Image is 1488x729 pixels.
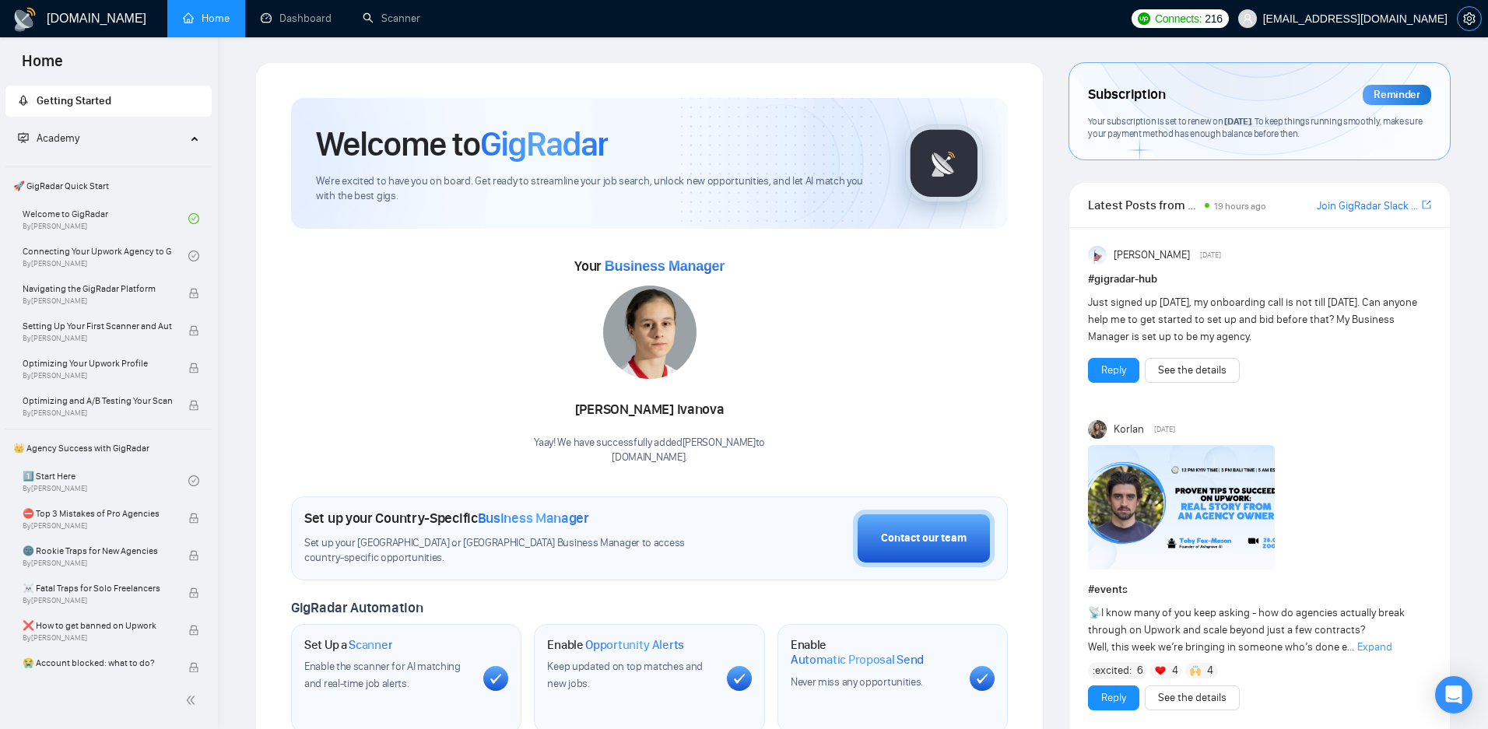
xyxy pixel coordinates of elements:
[188,213,199,224] span: check-circle
[1155,665,1166,676] img: ❤️
[18,95,29,106] span: rocket
[304,536,718,566] span: Set up your [GEOGRAPHIC_DATA] or [GEOGRAPHIC_DATA] Business Manager to access country-specific op...
[1088,195,1200,215] span: Latest Posts from the GigRadar Community
[1363,85,1431,105] div: Reminder
[1088,115,1422,140] span: Your subscription is set to renew on . To keep things running smoothly, make sure your payment me...
[261,12,332,25] a: dashboardDashboard
[1088,82,1165,108] span: Subscription
[37,131,79,145] span: Academy
[1137,663,1143,678] span: 6
[23,281,172,296] span: Navigating the GigRadar Platform
[1138,12,1150,25] img: upwork-logo.png
[23,671,172,680] span: By [PERSON_NAME]
[188,513,199,524] span: lock
[1154,422,1175,436] span: [DATE]
[188,288,199,299] span: lock
[304,510,589,527] h1: Set up your Country-Specific
[23,318,172,334] span: Setting Up Your First Scanner and Auto-Bidder
[23,618,172,633] span: ❌ How to get banned on Upwork
[9,50,75,82] span: Home
[1088,246,1107,265] img: Anisuzzaman Khan
[1458,12,1481,25] span: setting
[18,131,79,145] span: Academy
[791,652,924,668] span: Automatic Proposal Send
[1457,6,1482,31] button: setting
[23,371,172,380] span: By [PERSON_NAME]
[188,587,199,598] span: lock
[905,124,983,202] img: gigradar-logo.png
[1088,606,1101,619] span: 📡
[188,475,199,486] span: check-circle
[183,12,230,25] a: homeHome
[23,296,172,306] span: By [PERSON_NAME]
[188,251,199,261] span: check-circle
[23,596,172,605] span: By [PERSON_NAME]
[23,559,172,568] span: By [PERSON_NAME]
[23,464,188,498] a: 1️⃣ Start HereBy[PERSON_NAME]
[188,550,199,561] span: lock
[1088,271,1431,288] h1: # gigradar-hub
[1205,10,1222,27] span: 216
[349,637,392,653] span: Scanner
[23,655,172,671] span: 😭 Account blocked: what to do?
[7,433,210,464] span: 👑 Agency Success with GigRadar
[1435,676,1472,713] div: Open Intercom Messenger
[480,123,608,165] span: GigRadar
[23,334,172,343] span: By [PERSON_NAME]
[1422,198,1431,211] span: export
[23,408,172,418] span: By [PERSON_NAME]
[7,170,210,202] span: 🚀 GigRadar Quick Start
[363,12,420,25] a: searchScanner
[1088,581,1431,598] h1: # events
[585,637,684,653] span: Opportunity Alerts
[1457,12,1482,25] a: setting
[603,286,697,379] img: 1706119183012-multi-68.jpg
[188,625,199,636] span: lock
[1158,362,1227,379] a: See the details
[188,363,199,373] span: lock
[1145,685,1240,710] button: See the details
[1088,358,1139,383] button: Reply
[23,543,172,559] span: 🌚 Rookie Traps for New Agencies
[18,132,29,143] span: fund-projection-screen
[23,393,172,408] span: Optimizing and A/B Testing Your Scanner for Better Results
[23,239,188,273] a: Connecting Your Upwork Agency to GigRadarBy[PERSON_NAME]
[1114,247,1190,264] span: [PERSON_NAME]
[547,660,703,690] span: Keep updated on top matches and new jobs.
[1145,358,1240,383] button: See the details
[12,7,37,32] img: logo
[1088,685,1139,710] button: Reply
[853,510,995,567] button: Contact our team
[23,580,172,596] span: ☠️ Fatal Traps for Solo Freelancers
[1190,665,1201,676] img: 🙌
[791,675,923,689] span: Never miss any opportunities.
[1114,421,1144,438] span: Korlan
[1214,201,1266,212] span: 19 hours ago
[605,258,725,274] span: Business Manager
[1088,445,1275,570] img: F09C1F8H75G-Event%20with%20Tobe%20Fox-Mason.png
[37,94,111,107] span: Getting Started
[1422,198,1431,212] a: export
[23,356,172,371] span: Optimizing Your Upwork Profile
[1155,10,1202,27] span: Connects:
[534,436,765,465] div: Yaay! We have successfully added [PERSON_NAME] to
[5,86,212,117] li: Getting Started
[1172,663,1178,678] span: 4
[1224,115,1251,127] span: [DATE]
[791,637,957,668] h1: Enable
[23,506,172,521] span: ⛔ Top 3 Mistakes of Pro Agencies
[574,258,725,275] span: Your
[478,510,589,527] span: Business Manager
[291,599,423,616] span: GigRadar Automation
[23,633,172,643] span: By [PERSON_NAME]
[1242,13,1253,24] span: user
[881,530,967,547] div: Contact our team
[185,692,201,708] span: double-left
[1093,662,1132,679] span: :excited:
[1088,296,1417,343] span: Just signed up [DATE], my onboarding call is not till [DATE]. Can anyone help me to get started t...
[304,660,461,690] span: Enable the scanner for AI matching and real-time job alerts.
[1357,640,1392,654] span: Expand
[1088,420,1107,439] img: Korlan
[1158,689,1227,706] a: See the details
[534,450,765,465] p: [DOMAIN_NAME] .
